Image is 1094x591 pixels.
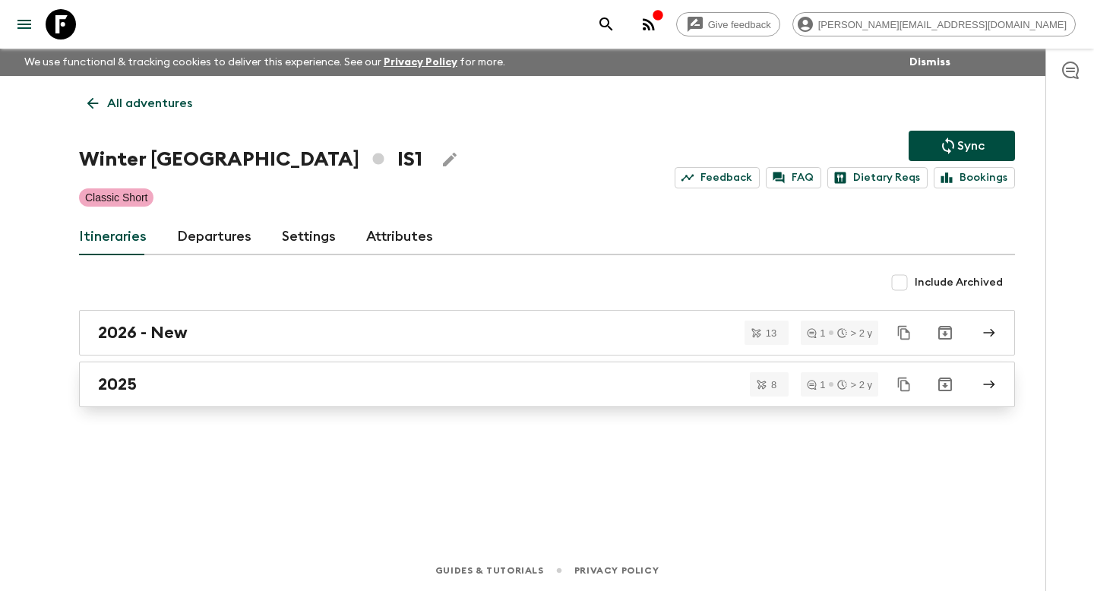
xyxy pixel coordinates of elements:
button: Archive [930,369,960,400]
p: All adventures [107,94,192,112]
button: menu [9,9,40,40]
p: Sync [957,137,985,155]
a: Give feedback [676,12,780,36]
a: Attributes [366,219,433,255]
a: Privacy Policy [384,57,457,68]
a: Dietary Reqs [827,167,928,188]
button: Sync adventure departures to the booking engine [909,131,1015,161]
a: Feedback [675,167,760,188]
button: Duplicate [890,371,918,398]
div: > 2 y [837,380,872,390]
a: Guides & Tutorials [435,562,544,579]
a: 2026 - New [79,310,1015,356]
span: [PERSON_NAME][EMAIL_ADDRESS][DOMAIN_NAME] [810,19,1075,30]
div: 1 [807,380,825,390]
button: Edit Adventure Title [435,144,465,175]
a: Settings [282,219,336,255]
a: Bookings [934,167,1015,188]
div: 1 [807,328,825,338]
a: Departures [177,219,251,255]
p: We use functional & tracking cookies to deliver this experience. See our for more. [18,49,511,76]
a: Privacy Policy [574,562,659,579]
button: Dismiss [906,52,954,73]
h1: Winter [GEOGRAPHIC_DATA] IS1 [79,144,422,175]
span: 13 [757,328,786,338]
a: Itineraries [79,219,147,255]
div: > 2 y [837,328,872,338]
button: Archive [930,318,960,348]
span: Include Archived [915,275,1003,290]
h2: 2026 - New [98,323,188,343]
div: [PERSON_NAME][EMAIL_ADDRESS][DOMAIN_NAME] [792,12,1076,36]
a: 2025 [79,362,1015,407]
a: FAQ [766,167,821,188]
h2: 2025 [98,375,137,394]
button: Duplicate [890,319,918,346]
p: Classic Short [85,190,147,205]
span: Give feedback [700,19,779,30]
span: 8 [762,380,786,390]
button: search adventures [591,9,621,40]
a: All adventures [79,88,201,119]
